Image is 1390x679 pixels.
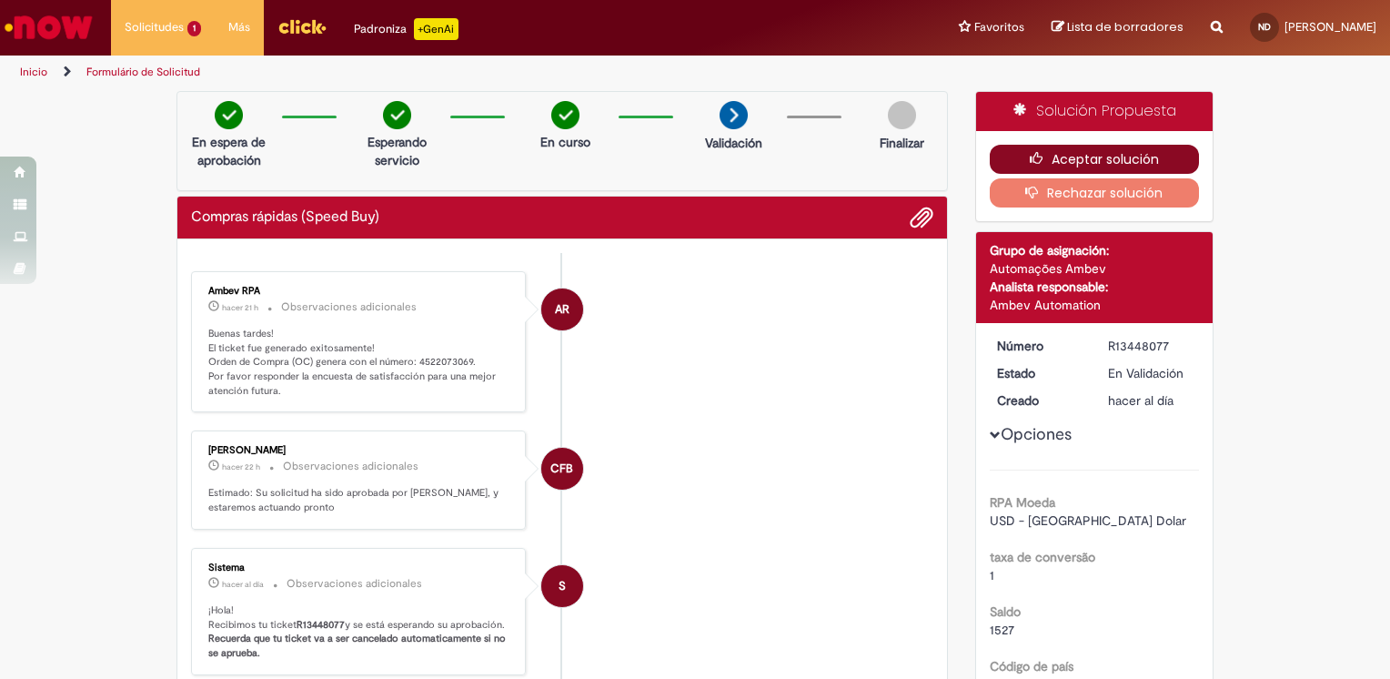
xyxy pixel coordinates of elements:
[1258,21,1271,33] span: ND
[414,18,458,40] p: +GenAi
[990,296,1200,314] div: Ambev Automation
[880,134,924,152] p: Finalizar
[983,391,1095,410] dt: Creado
[1067,18,1184,35] span: Lista de borradores
[976,92,1214,131] div: Solución Propuesta
[990,658,1073,674] b: Código de país
[888,101,916,129] img: img-circle-grey.png
[208,286,511,297] div: Ambev RPA
[222,302,258,313] time: 26/08/2025 16:18:25
[222,579,264,590] span: hacer al día
[720,101,748,129] img: arrow-next.png
[974,18,1024,36] span: Favoritos
[14,56,913,89] ul: Rutas de acceso a la página
[983,364,1095,382] dt: Estado
[910,206,933,229] button: Agregar archivos adjuntos
[2,9,96,46] img: ServiceNow
[383,101,411,129] img: check-circle-green.png
[20,65,47,79] a: Inicio
[287,576,422,592] small: Observaciones adicionales
[990,512,1186,529] span: USD - [GEOGRAPHIC_DATA] Dolar
[222,302,258,313] span: hacer 21 h
[185,133,273,169] p: En espera de aprobación
[281,299,417,315] small: Observaciones adicionales
[1108,392,1173,409] span: hacer al día
[208,327,511,399] p: Buenas tardes! El ticket fue generado exitosamente! Orden de Compra (OC) genera con el número: 45...
[208,486,511,514] p: Estimado: Su solicitud ha sido aprobada por [PERSON_NAME], y estaremos actuando pronto
[353,133,441,169] p: Esperando servicio
[1284,19,1376,35] span: [PERSON_NAME]
[283,459,418,474] small: Observaciones adicionales
[297,618,345,632] b: R13448077
[990,259,1200,278] div: Automações Ambev
[1052,19,1184,36] a: Lista de borradores
[208,632,509,660] b: Recuerda que tu ticket va a ser cancelado automaticamente si no se aprueba.
[208,562,511,573] div: Sistema
[86,65,200,79] a: Formulário de Solicitud
[1108,364,1193,382] div: En Validación
[990,278,1200,296] div: Analista responsable:
[983,337,1095,355] dt: Número
[551,101,579,129] img: check-circle-green.png
[228,18,250,36] span: Más
[354,18,458,40] div: Padroniza
[555,288,569,331] span: AR
[990,241,1200,259] div: Grupo de asignación:
[541,565,583,607] div: System
[990,549,1095,565] b: taxa de conversão
[559,564,566,608] span: S
[541,448,583,490] div: Carlos Fernando Betancourt Romero
[222,461,260,472] span: hacer 22 h
[222,461,260,472] time: 26/08/2025 15:15:51
[191,209,379,226] h2: Compras rápidas (Speed Buy) Historial de tickets
[277,13,327,40] img: click_logo_yellow_360x200.png
[550,447,573,491] span: CFB
[1108,337,1193,355] div: R13448077
[1108,392,1173,409] time: 26/08/2025 12:08:24
[215,101,243,129] img: check-circle-green.png
[541,289,583,330] div: Ambev RPA
[1108,391,1193,410] div: 26/08/2025 12:08:24
[187,21,201,36] span: 1
[208,603,511,661] p: ¡Hola! Recibimos tu ticket y se está esperando su aprobación.
[990,178,1200,208] button: Rechazar solución
[990,603,1021,620] b: Saldo
[125,18,184,36] span: Solicitudes
[540,133,590,151] p: En curso
[208,445,511,456] div: [PERSON_NAME]
[990,567,994,583] span: 1
[705,134,762,152] p: Validación
[222,579,264,590] time: 26/08/2025 12:08:40
[990,494,1055,511] b: RPA Moeda
[990,145,1200,174] button: Aceptar solución
[990,622,1014,638] span: 1527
